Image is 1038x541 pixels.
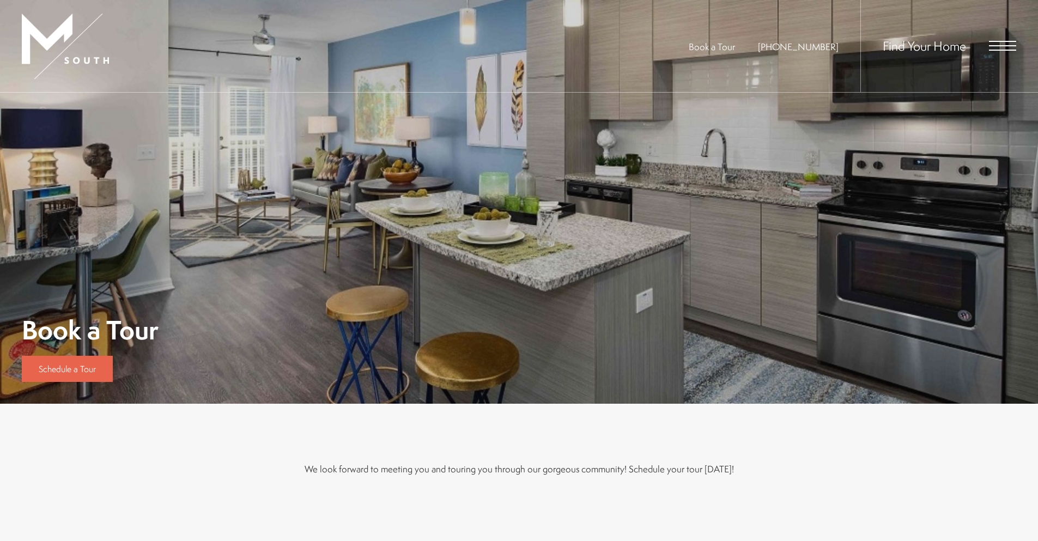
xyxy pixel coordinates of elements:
[22,318,159,342] h1: Book a Tour
[22,356,113,382] a: Schedule a Tour
[220,461,819,477] p: We look forward to meeting you and touring you through our gorgeous community! Schedule your tour...
[989,41,1016,51] button: Open Menu
[39,363,96,375] span: Schedule a Tour
[758,40,839,53] a: Call Us at 813-570-8014
[689,40,735,53] a: Book a Tour
[22,14,109,79] img: MSouth
[758,40,839,53] span: [PHONE_NUMBER]
[883,37,966,54] a: Find Your Home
